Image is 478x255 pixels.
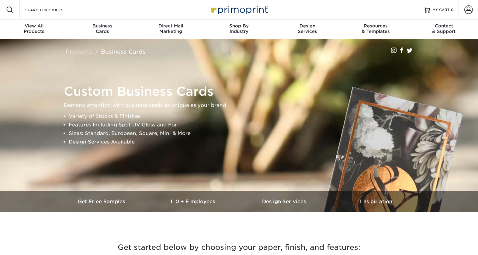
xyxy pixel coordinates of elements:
[273,23,341,34] div: Services
[205,23,273,34] div: Industry
[410,19,478,39] a: Contact& Support
[69,129,420,138] li: Sizes: Standard, European, Square, Mini & More
[69,138,420,146] li: Design Services Available
[410,23,478,34] div: & Support
[330,199,421,204] h3: Inspiration
[205,23,273,29] span: Shop By
[68,23,137,34] div: Cards
[209,3,269,16] img: Primoprint
[205,19,273,39] a: Shop ByIndustry
[137,23,205,34] div: Marketing
[451,8,454,12] span: 0
[64,101,420,110] p: Demand attention with business cards as unique as your brand.
[69,112,420,121] li: Variety of Stocks & Finishes
[66,48,92,55] a: Products
[57,191,148,212] a: Get Free Samples
[410,23,478,29] span: Contact
[239,199,330,204] h3: Design Services
[330,191,421,212] a: Inspiration
[148,191,239,212] a: 10+ Employees
[69,121,420,129] li: Features Including Spot UV Gloss and Foil
[341,23,410,29] span: Resources
[148,199,239,204] h3: 10+ Employees
[137,19,205,39] a: Direct MailMarketing
[273,23,341,29] span: Design
[57,199,148,204] h3: Get Free Samples
[273,19,341,39] a: DesignServices
[68,23,137,29] span: Business
[341,23,410,34] div: & Templates
[64,84,420,99] h1: Custom Business Cards
[432,7,450,12] span: MY CART
[239,191,330,212] a: Design Services
[68,19,137,39] a: BusinessCards
[341,19,410,39] a: Resources& Templates
[101,48,146,55] a: Business Cards
[25,6,84,13] input: SEARCH PRODUCTS.....
[137,23,205,29] span: Direct Mail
